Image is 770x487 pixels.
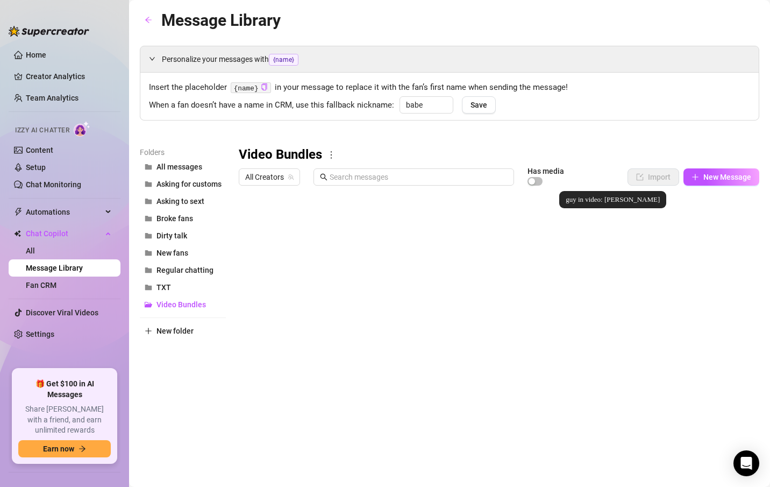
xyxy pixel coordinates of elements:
[261,83,268,91] button: Click to Copy
[156,249,188,257] span: New fans
[26,281,56,290] a: Fan CRM
[691,173,699,181] span: plus
[26,51,46,59] a: Home
[140,279,226,296] button: TXT
[140,158,226,175] button: All messages
[470,101,487,109] span: Save
[156,327,194,335] span: New folder
[145,163,152,171] span: folder
[330,171,508,183] input: Search messages
[326,150,336,160] span: more
[26,163,46,172] a: Setup
[140,175,226,193] button: Asking for customs
[462,96,496,114] button: Save
[15,125,69,136] span: Izzy AI Chatter
[18,440,111,457] button: Earn nowarrow-right
[26,246,35,255] a: All
[527,168,564,174] article: Has media
[145,327,152,335] span: plus
[156,163,202,171] span: All messages
[14,208,23,216] span: thunderbolt
[140,296,226,313] button: Video Bundles
[43,444,74,453] span: Earn now
[26,180,81,189] a: Chat Monitoring
[156,214,193,223] span: Broke fans
[149,55,155,62] span: expanded
[140,227,226,244] button: Dirty talk
[145,232,152,239] span: folder
[320,173,327,181] span: search
[288,174,294,180] span: team
[145,197,152,205] span: folder
[9,26,89,37] img: logo-BBDzfeDw.svg
[26,146,53,154] a: Content
[559,191,666,208] div: guy in video: [PERSON_NAME]
[156,231,187,240] span: Dirty talk
[245,169,294,185] span: All Creators
[628,168,679,186] button: Import
[733,450,759,476] div: Open Intercom Messenger
[26,225,102,242] span: Chat Copilot
[140,193,226,210] button: Asking to sext
[239,146,322,164] h3: Video Bundles
[156,283,171,292] span: TXT
[162,53,750,66] span: Personalize your messages with
[156,180,222,188] span: Asking for customs
[145,16,152,24] span: arrow-left
[26,203,102,221] span: Automations
[156,197,204,206] span: Asking to sext
[26,308,98,317] a: Discover Viral Videos
[269,54,298,66] span: {name}
[26,68,112,85] a: Creator Analytics
[145,249,152,257] span: folder
[145,284,152,291] span: folder
[140,146,226,158] article: Folders
[161,8,281,33] article: Message Library
[26,264,83,272] a: Message Library
[231,82,271,94] code: {name}
[149,99,394,112] span: When a fan doesn’t have a name in CRM, use this fallback nickname:
[140,262,226,279] button: Regular chatting
[26,94,79,102] a: Team Analytics
[140,244,226,262] button: New fans
[149,81,750,94] span: Insert the placeholder in your message to replace it with the fan’s first name when sending the m...
[145,301,152,308] span: folder-open
[145,215,152,222] span: folder
[140,210,226,227] button: Broke fans
[26,330,54,338] a: Settings
[18,404,111,436] span: Share [PERSON_NAME] with a friend, and earn unlimited rewards
[145,266,152,274] span: folder
[14,230,21,237] img: Chat Copilot
[140,46,759,72] div: Personalize your messages with{name}
[703,173,751,181] span: New Message
[683,168,759,186] button: New Message
[156,266,213,274] span: Regular chatting
[156,300,206,309] span: Video Bundles
[145,180,152,188] span: folder
[18,379,111,400] span: 🎁 Get $100 in AI Messages
[140,322,226,340] button: New folder
[261,83,268,90] span: copy
[79,445,86,453] span: arrow-right
[74,121,90,137] img: AI Chatter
